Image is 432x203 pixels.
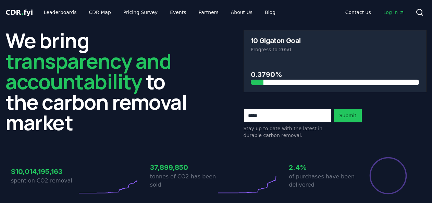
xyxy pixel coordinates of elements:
[251,69,420,80] h3: 0.3790%
[225,6,258,18] a: About Us
[334,109,362,122] button: Submit
[11,177,77,185] p: spent on CO2 removal
[244,125,331,139] p: Stay up to date with the latest in durable carbon removal.
[11,166,77,177] h3: $10,014,195,163
[84,6,116,18] a: CDR Map
[5,30,189,133] h2: We bring to the carbon removal market
[383,9,405,16] span: Log in
[378,6,410,18] a: Log in
[340,6,377,18] a: Contact us
[150,162,216,173] h3: 37,899,850
[5,8,33,17] a: CDR.fyi
[38,6,82,18] a: Leaderboards
[38,6,281,18] nav: Main
[289,162,355,173] h3: 2.4%
[118,6,163,18] a: Pricing Survey
[5,8,33,16] span: CDR fyi
[21,8,24,16] span: .
[251,46,420,53] p: Progress to 2050
[5,47,171,95] span: transparency and accountability
[150,173,216,189] p: tonnes of CO2 has been sold
[289,173,355,189] p: of purchases have been delivered
[164,6,192,18] a: Events
[369,157,407,195] div: Percentage of sales delivered
[340,6,410,18] nav: Main
[251,37,301,44] h3: 10 Gigaton Goal
[193,6,224,18] a: Partners
[259,6,281,18] a: Blog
